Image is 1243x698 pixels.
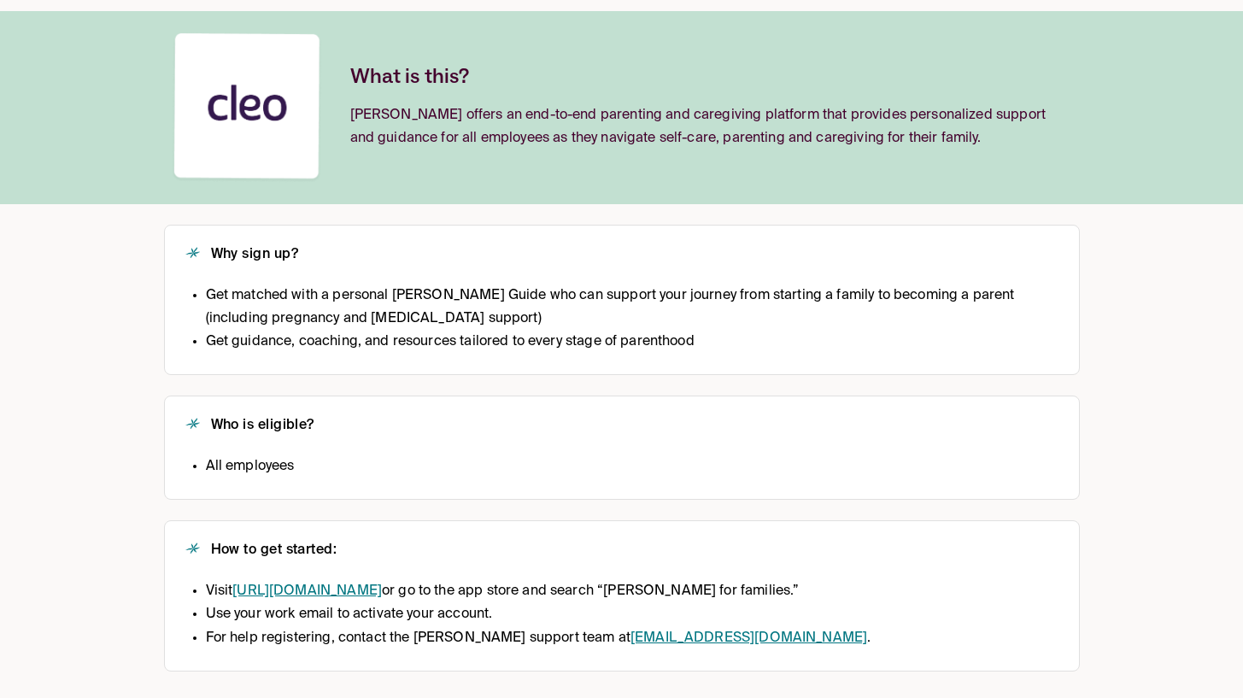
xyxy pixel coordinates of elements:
[232,584,382,598] a: [URL][DOMAIN_NAME]
[211,246,299,264] h2: Why sign up?
[211,417,314,435] h2: Who is eligible?
[206,284,1058,331] li: Get matched with a personal [PERSON_NAME] Guide who can support your journey from starting a fami...
[206,455,295,478] li: All employees
[350,104,1073,150] p: [PERSON_NAME] offers an end-to-end parenting and caregiving platform that provides personalized s...
[630,631,867,645] a: [EMAIL_ADDRESS][DOMAIN_NAME]
[206,603,871,626] li: Use your work email to activate your account.
[206,331,1058,354] li: Get guidance, coaching, and resources tailored to every stage of parenthood
[206,627,871,650] li: For help registering, contact the [PERSON_NAME] support team at .
[211,542,337,560] h2: How to get started:
[206,580,871,603] li: Visit or go to the app store and search “[PERSON_NAME] for families.”
[350,64,1073,87] h2: What is this?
